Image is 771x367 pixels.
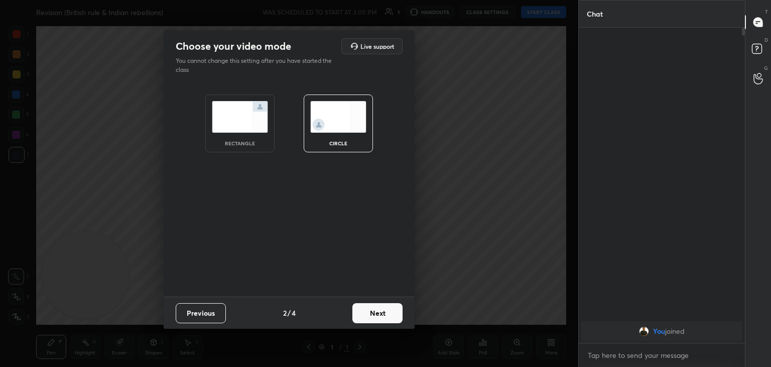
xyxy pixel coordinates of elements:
h2: Choose your video mode [176,40,291,53]
img: circleScreenIcon.acc0effb.svg [310,101,366,133]
h4: 2 [283,308,287,318]
h4: 4 [292,308,296,318]
p: Chat [579,1,611,27]
span: You [653,327,665,335]
div: rectangle [220,141,260,146]
p: T [765,8,768,16]
div: grid [579,319,745,343]
h4: / [288,308,291,318]
p: D [764,36,768,44]
button: Previous [176,303,226,323]
span: joined [665,327,685,335]
button: Next [352,303,403,323]
img: normalScreenIcon.ae25ed63.svg [212,101,268,133]
p: G [764,64,768,72]
img: 25fcddf6084340b8b5330c9eff3a7161.jpg [639,326,649,336]
h5: Live support [360,43,394,49]
div: circle [318,141,358,146]
p: You cannot change this setting after you have started the class [176,56,338,74]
